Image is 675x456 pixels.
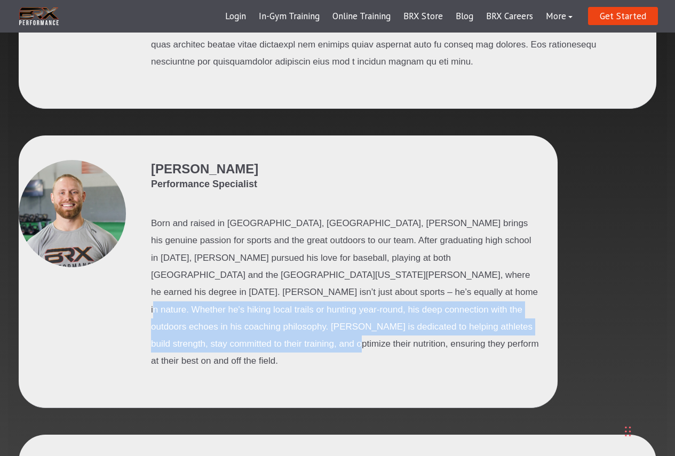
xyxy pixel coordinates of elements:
[622,405,675,456] iframe: Chat Widget
[219,4,252,29] a: Login
[449,4,480,29] a: Blog
[625,415,631,447] div: Drag
[151,162,258,176] span: [PERSON_NAME]
[18,5,60,27] img: BRX Transparent Logo-2
[326,4,397,29] a: Online Training
[252,4,326,29] a: In-Gym Training
[219,4,579,29] div: Navigation Menu
[397,4,449,29] a: BRX Store
[588,7,658,25] a: Get Started
[151,215,541,370] p: Born and raised in [GEOGRAPHIC_DATA], [GEOGRAPHIC_DATA], [PERSON_NAME] brings his genuine passion...
[151,178,258,191] span: Performance Specialist
[480,4,539,29] a: BRX Careers
[539,4,579,29] a: More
